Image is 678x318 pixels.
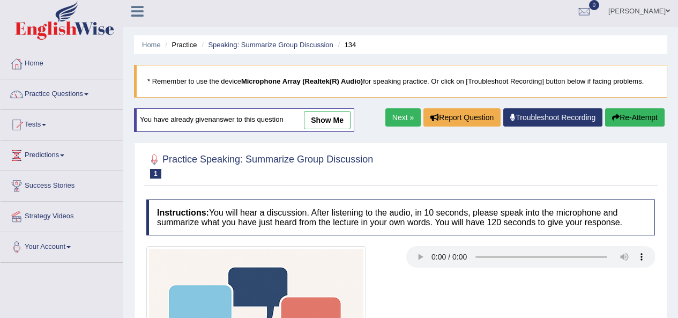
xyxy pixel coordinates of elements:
[304,111,351,129] a: show me
[142,41,161,49] a: Home
[503,108,602,127] a: Troubleshoot Recording
[605,108,665,127] button: Re-Attempt
[134,65,667,98] blockquote: * Remember to use the device for speaking practice. Or click on [Troubleshoot Recording] button b...
[1,232,123,259] a: Your Account
[335,40,356,50] li: 134
[385,108,421,127] a: Next »
[1,110,123,137] a: Tests
[157,208,209,217] b: Instructions:
[241,77,363,85] b: Microphone Array (Realtek(R) Audio)
[423,108,501,127] button: Report Question
[1,79,123,106] a: Practice Questions
[162,40,197,50] li: Practice
[208,41,333,49] a: Speaking: Summarize Group Discussion
[1,49,123,76] a: Home
[146,152,373,179] h2: Practice Speaking: Summarize Group Discussion
[146,199,655,235] h4: You will hear a discussion. After listening to the audio, in 10 seconds, please speak into the mi...
[134,108,354,132] div: You have already given answer to this question
[150,169,161,179] span: 1
[1,202,123,228] a: Strategy Videos
[1,140,123,167] a: Predictions
[1,171,123,198] a: Success Stories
